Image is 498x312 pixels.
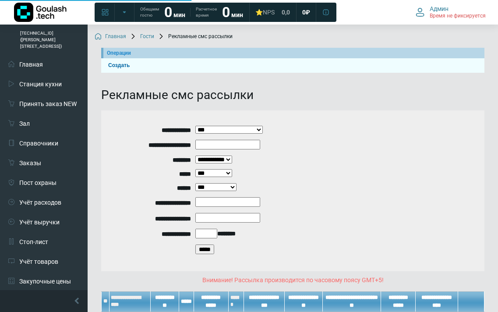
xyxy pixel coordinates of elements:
[430,13,486,20] span: Время не фиксируется
[164,4,172,21] strong: 0
[263,9,275,16] span: NPS
[297,4,315,20] a: 0 ₽
[140,6,159,18] span: Обещаем гостю
[222,4,230,21] strong: 0
[95,33,126,40] a: Главная
[250,4,295,20] a: ⭐NPS 0,0
[173,11,185,18] span: мин
[158,33,233,40] span: Рекламные смс рассылки
[302,8,306,16] span: 0
[202,277,384,284] span: Внимание! Рассылка производится по часовому поясу GMT+5!
[430,5,449,13] span: Админ
[130,33,154,40] a: Гости
[231,11,243,18] span: мин
[282,8,290,16] span: 0,0
[101,88,484,103] h1: Рекламные смс рассылки
[135,4,248,20] a: Обещаем гостю 0 мин Расчетное время 0 мин
[105,61,481,70] a: Создать
[196,6,217,18] span: Расчетное время
[14,3,67,22] img: Логотип компании Goulash.tech
[107,49,481,57] div: Операции
[410,3,491,21] button: Админ Время не фиксируется
[306,8,310,16] span: ₽
[255,8,275,16] div: ⭐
